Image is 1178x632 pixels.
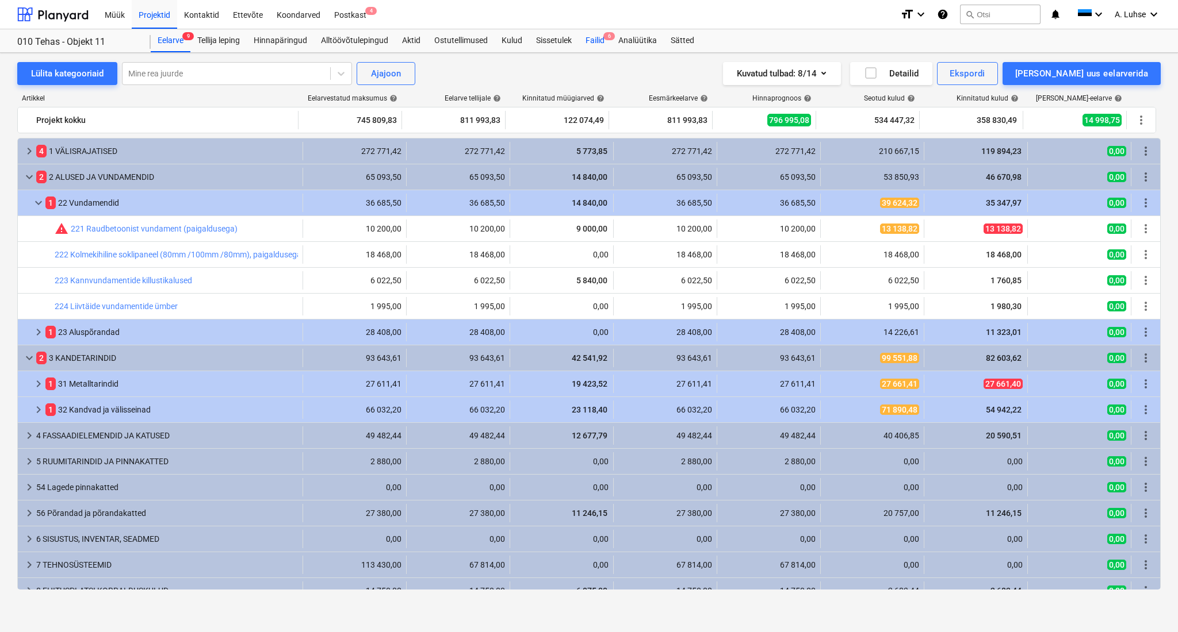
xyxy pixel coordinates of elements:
div: 18 468,00 [722,250,816,259]
span: Rohkem tegevusi [1139,506,1153,520]
span: help [801,94,812,102]
span: Rohkem tegevusi [1139,299,1153,313]
div: 65 093,50 [411,172,505,182]
div: 67 814,00 [411,560,505,569]
div: 0,00 [515,534,609,544]
div: 27 380,00 [411,508,505,518]
div: 2 880,00 [308,457,401,466]
span: Rohkem tegevusi [1139,480,1153,494]
div: 56 Põrandad ja põrandakatted [36,504,298,522]
div: 0,00 [411,483,505,492]
div: Failid [579,29,611,52]
span: 13 138,82 [984,223,1023,234]
span: help [1112,94,1122,102]
div: 66 032,20 [308,405,401,414]
div: 0,00 [515,250,609,259]
div: 8 EHITUSPLATSI KORRALDUSKULUD [36,581,298,600]
span: keyboard_arrow_right [22,532,36,546]
div: 0,00 [722,483,816,492]
span: Rohkem tegevusi [1139,377,1153,391]
a: Tellija leping [190,29,247,52]
div: 0,00 [618,483,712,492]
span: 0,00 [1107,404,1126,415]
div: 27 611,41 [722,379,816,388]
div: Vestlusvidin [1120,577,1178,632]
div: 0,00 [825,457,919,466]
div: 6 022,50 [308,276,401,285]
span: Rohkem tegevusi [1139,273,1153,287]
span: 5 840,00 [575,276,609,285]
span: keyboard_arrow_right [22,454,36,468]
div: [PERSON_NAME] uus eelarverida [1015,66,1148,81]
div: 31 Metalltarindid [45,375,298,393]
span: 71 890,48 [880,404,919,415]
span: 9 [182,32,194,40]
div: 534 447,32 [821,111,915,129]
a: Ostutellimused [427,29,495,52]
div: Lülita kategooriaid [31,66,104,81]
span: 4 [36,145,47,157]
span: keyboard_arrow_right [32,325,45,339]
span: 0,00 [1107,301,1126,311]
div: 36 685,50 [618,198,712,207]
span: 14 840,00 [571,172,609,182]
div: 1 VÄLISRAJATISED [36,142,298,160]
div: Eesmärkeelarve [649,94,708,102]
a: Kulud [495,29,529,52]
div: 54 Lagede pinnakatted [36,478,298,496]
div: 14 750,00 [411,586,505,595]
span: 1 760,85 [989,276,1023,285]
span: 0,00 [1107,456,1126,467]
a: Alltöövõtulepingud [314,29,395,52]
span: keyboard_arrow_down [22,170,36,184]
span: Rohkem tegevusi [1139,403,1153,417]
div: 272 771,42 [618,147,712,156]
span: 11 323,01 [985,327,1023,337]
i: keyboard_arrow_down [1147,7,1161,21]
div: 2 880,00 [618,457,712,466]
div: 0,00 [929,483,1023,492]
button: Ekspordi [937,62,997,85]
div: 28 408,00 [411,327,505,337]
span: keyboard_arrow_right [22,429,36,442]
span: 1 [45,196,56,209]
div: 36 685,50 [308,198,401,207]
a: Hinnapäringud [247,29,314,52]
div: 40 406,85 [825,431,919,440]
span: 11 246,15 [985,508,1023,518]
i: keyboard_arrow_down [1092,7,1106,21]
div: 1 995,00 [308,302,401,311]
div: 66 032,20 [618,405,712,414]
span: 20 590,51 [985,431,1023,440]
div: 4 FASSAADIELEMENDID JA KATUSED [36,426,298,445]
span: 54 942,22 [985,405,1023,414]
div: 14 750,00 [722,586,816,595]
span: 39 624,32 [880,198,919,208]
div: 272 771,42 [308,147,401,156]
div: [PERSON_NAME]-eelarve [1036,94,1122,102]
a: Aktid [395,29,427,52]
div: 18 468,00 [411,250,505,259]
div: 0,00 [515,457,609,466]
span: 5 773,85 [575,147,609,156]
div: 67 814,00 [618,560,712,569]
span: 0,00 [1107,327,1126,337]
span: 12 677,79 [571,431,609,440]
div: 20 757,00 [825,508,919,518]
a: Failid6 [579,29,611,52]
span: keyboard_arrow_right [32,403,45,417]
span: keyboard_arrow_right [22,506,36,520]
span: 0,00 [1107,379,1126,389]
div: 28 408,00 [722,327,816,337]
div: 36 685,50 [411,198,505,207]
div: 0,00 [515,327,609,337]
i: keyboard_arrow_down [914,7,928,21]
span: Rohkem tegevusi [1134,113,1148,127]
span: 11 246,15 [571,508,609,518]
a: Analüütika [611,29,664,52]
div: 53 850,93 [825,172,919,182]
div: 14 226,61 [825,327,919,337]
a: Sissetulek [529,29,579,52]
